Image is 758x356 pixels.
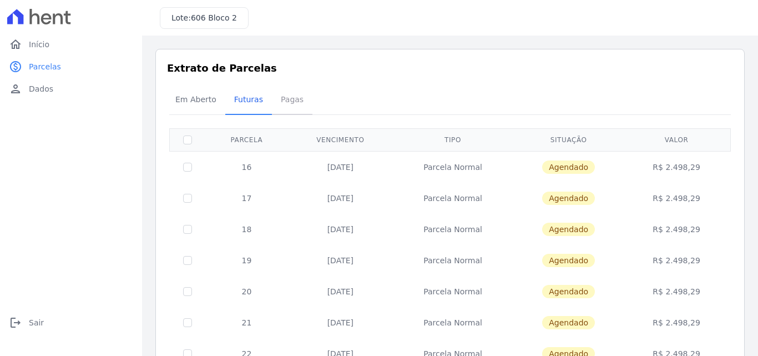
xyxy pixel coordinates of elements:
[513,128,624,151] th: Situação
[9,316,22,329] i: logout
[228,88,270,111] span: Futuras
[624,151,729,183] td: R$ 2.498,29
[393,307,513,338] td: Parcela Normal
[288,128,393,151] th: Vencimento
[225,86,272,115] a: Futuras
[272,86,312,115] a: Pagas
[288,214,393,245] td: [DATE]
[167,61,733,76] h3: Extrato de Parcelas
[393,128,513,151] th: Tipo
[205,276,288,307] td: 20
[29,39,49,50] span: Início
[624,214,729,245] td: R$ 2.498,29
[169,88,223,111] span: Em Aberto
[4,33,138,56] a: homeInício
[393,151,513,183] td: Parcela Normal
[288,276,393,307] td: [DATE]
[393,276,513,307] td: Parcela Normal
[4,78,138,100] a: personDados
[205,214,288,245] td: 18
[205,307,288,338] td: 21
[9,82,22,96] i: person
[542,223,595,236] span: Agendado
[205,128,288,151] th: Parcela
[288,151,393,183] td: [DATE]
[542,316,595,329] span: Agendado
[191,13,237,22] span: 606 Bloco 2
[4,56,138,78] a: paidParcelas
[624,307,729,338] td: R$ 2.498,29
[171,12,237,24] h3: Lote:
[205,183,288,214] td: 17
[393,214,513,245] td: Parcela Normal
[288,183,393,214] td: [DATE]
[393,245,513,276] td: Parcela Normal
[624,128,729,151] th: Valor
[4,312,138,334] a: logoutSair
[542,285,595,298] span: Agendado
[205,151,288,183] td: 16
[274,88,310,111] span: Pagas
[288,245,393,276] td: [DATE]
[9,38,22,51] i: home
[542,192,595,205] span: Agendado
[9,60,22,73] i: paid
[166,86,225,115] a: Em Aberto
[288,307,393,338] td: [DATE]
[624,245,729,276] td: R$ 2.498,29
[624,183,729,214] td: R$ 2.498,29
[29,61,61,72] span: Parcelas
[393,183,513,214] td: Parcela Normal
[542,254,595,267] span: Agendado
[205,245,288,276] td: 19
[29,317,44,328] span: Sair
[624,276,729,307] td: R$ 2.498,29
[542,161,595,174] span: Agendado
[29,83,53,94] span: Dados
